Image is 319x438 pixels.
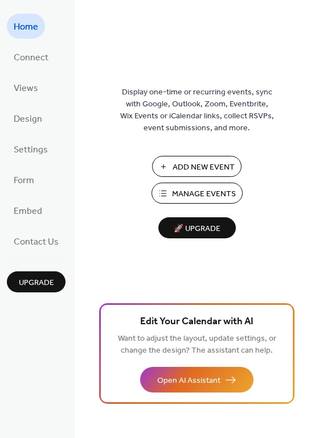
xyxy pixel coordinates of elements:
a: Views [7,75,45,100]
a: Embed [7,198,49,223]
a: Home [7,14,45,39]
span: Manage Events [172,188,236,200]
button: Open AI Assistant [140,367,253,392]
button: Manage Events [152,183,243,204]
span: Settings [14,141,48,159]
span: 🚀 Upgrade [165,221,229,237]
a: Design [7,106,49,131]
span: Open AI Assistant [157,375,220,387]
span: Embed [14,203,42,221]
span: Display one-time or recurring events, sync with Google, Outlook, Zoom, Eventbrite, Wix Events or ... [120,86,274,134]
a: Settings [7,137,55,162]
span: Want to adjust the layout, update settings, or change the design? The assistant can help. [118,331,276,358]
span: Design [14,110,42,129]
button: Upgrade [7,271,66,292]
span: Contact Us [14,233,59,251]
a: Form [7,167,41,192]
span: Upgrade [19,277,54,289]
button: Add New Event [152,156,242,177]
a: Connect [7,44,55,69]
a: Contact Us [7,229,66,254]
span: Views [14,80,38,98]
span: Add New Event [173,162,235,173]
span: Home [14,18,38,36]
span: Form [14,172,34,190]
span: Edit Your Calendar with AI [140,314,253,330]
span: Connect [14,49,48,67]
button: 🚀 Upgrade [158,217,236,238]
